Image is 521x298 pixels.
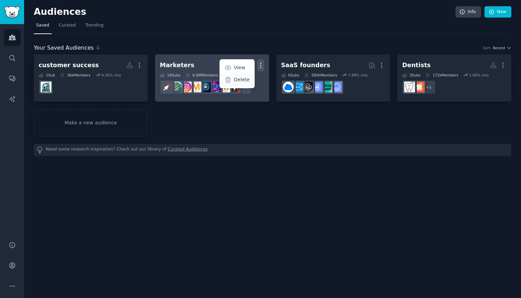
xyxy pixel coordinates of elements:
span: Your Saved Audiences [34,44,94,52]
a: New [484,6,511,18]
img: SaaS_Email_Marketing [293,82,303,92]
button: Recent [493,45,511,50]
div: Need some research inspiration? Check out our library of [34,144,511,156]
img: dentists_ask [414,82,425,92]
div: 6 Sub s [281,73,299,78]
img: Dentistry [404,82,415,92]
a: Saved [34,20,52,34]
div: 1 Sub [39,73,55,78]
span: Trending [85,22,103,29]
img: SEO [210,82,221,92]
div: Dentists [402,61,430,70]
img: SaaS [331,82,342,92]
a: Curated [57,20,78,34]
div: 18 Sub s [160,73,181,78]
a: MarketersViewDelete18Subs6.6MMembers1.25% /mo+10socialmediamarketingSEOdigital_marketingDigitalMa... [155,54,269,102]
div: 6.6M Members [185,73,218,78]
img: SaaSSales [312,82,323,92]
a: Info [456,6,481,18]
div: 580k Members [304,73,337,78]
a: SaaS founders6Subs580kMembers7.88% /moSaaSmicrosaasSaaSSalesNoCodeSaaSSaaS_Email_MarketingB2BSaaS [276,54,390,102]
img: microsaas [321,82,332,92]
a: Make a new audience [34,109,148,137]
img: NoCodeSaaS [302,82,313,92]
div: 172k Members [425,73,458,78]
div: SaaS founders [281,61,330,70]
span: Saved [36,22,49,29]
img: CustomerSuccess [41,82,51,92]
a: Trending [83,20,106,34]
img: InstagramMarketing [181,82,192,92]
div: 7.88 % /mo [348,73,368,78]
div: customer success [39,61,99,70]
img: GummySearch logo [4,6,20,18]
div: Sort [483,45,491,50]
a: Dentists3Subs172kMembers1.60% /mo+1dentists_askDentistry [397,54,511,102]
div: 36k Members [60,73,91,78]
h2: Audiences [34,7,456,18]
span: Recent [493,45,505,50]
span: Curated [59,22,76,29]
a: customer success1Sub36kMembers4.26% /moCustomerSuccess [34,54,148,102]
div: 4.26 % /mo [101,73,121,78]
a: Curated Audiences [168,146,208,154]
p: Delete [234,76,250,83]
div: Marketers [160,61,194,70]
img: digital_marketing [200,82,211,92]
img: B2BSaaS [283,82,294,92]
img: DigitalMarketing [191,82,201,92]
p: View [234,64,245,71]
div: 1.60 % /mo [469,73,489,78]
a: View [221,61,253,75]
div: 3 Sub s [402,73,420,78]
div: + 1 [421,80,436,94]
img: Affiliatemarketing [171,82,182,92]
span: 4 [96,44,100,51]
img: PPC [162,82,172,92]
